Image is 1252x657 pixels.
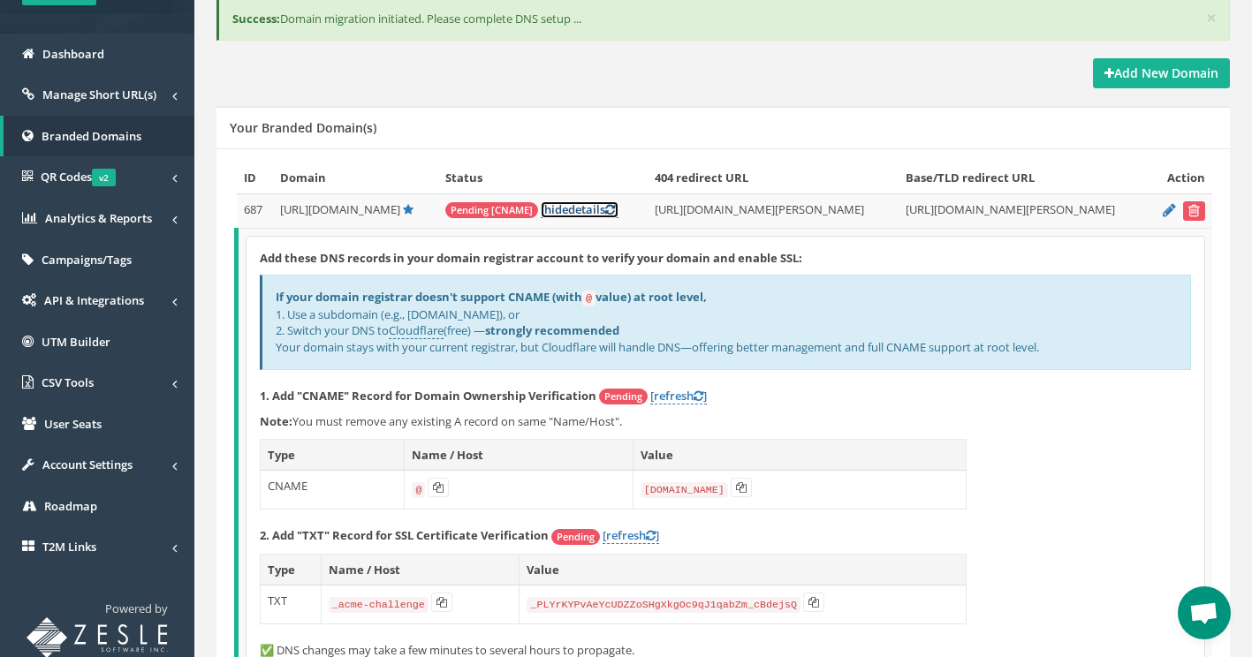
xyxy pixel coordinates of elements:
span: Campaigns/Tags [42,252,132,268]
th: Status [438,162,648,193]
th: Type [261,554,322,585]
span: Branded Domains [42,128,141,144]
strong: Add these DNS records in your domain registrar account to verify your domain and enable SSL: [260,250,802,266]
th: Type [261,439,405,471]
span: [URL][DOMAIN_NAME] [280,201,400,217]
span: Pending [CNAME] [445,202,538,218]
span: hide [544,201,568,217]
h5: Your Branded Domain(s) [230,121,376,134]
td: CNAME [261,471,405,510]
span: QR Codes [41,169,116,185]
th: Base/TLD redirect URL [899,162,1149,193]
strong: 1. Add "CNAME" Record for Domain Ownership Verification [260,388,596,404]
span: UTM Builder [42,334,110,350]
span: CSV Tools [42,374,94,390]
a: Open chat [1178,586,1231,639]
span: Powered by [105,600,168,616]
span: Pending [551,529,600,545]
span: Analytics & Reports [45,210,152,226]
span: Dashboard [42,46,104,62]
strong: Add New Domain [1104,64,1218,81]
span: Account Settings [42,457,133,472]
td: TXT [261,585,322,624]
span: v2 [92,169,116,186]
span: T2M Links [42,539,96,555]
a: [refresh] [603,527,659,544]
b: strongly recommended [485,322,619,338]
th: Domain [273,162,438,193]
code: @ [412,482,425,498]
td: 687 [237,193,273,228]
td: [URL][DOMAIN_NAME][PERSON_NAME] [899,193,1149,228]
th: ID [237,162,273,193]
a: Add New Domain [1093,58,1230,88]
th: 404 redirect URL [648,162,898,193]
code: [DOMAIN_NAME] [641,482,728,498]
span: Roadmap [44,498,97,514]
code: _PLYrKYPvAeYcUDZZoSHgXkgOc9qJ1qabZm_cBdejsQ [527,597,801,613]
a: Default [403,201,414,217]
a: [refresh] [650,388,707,404]
th: Name / Host [405,439,633,471]
b: Success: [232,11,280,26]
span: Pending [599,389,648,404]
a: [hidedetails] [541,201,618,218]
strong: 2. Add "TXT" Record for SSL Certificate Verification [260,527,549,543]
td: [URL][DOMAIN_NAME][PERSON_NAME] [648,193,898,228]
code: _acme-challenge [329,597,429,613]
a: Cloudflare [389,322,444,339]
p: You must remove any existing A record on same "Name/Host". [260,413,1191,430]
b: If your domain registrar doesn't support CNAME (with value) at root level, [276,289,707,305]
th: Name / Host [321,554,520,585]
button: × [1206,9,1217,27]
b: Note: [260,413,292,429]
th: Value [520,554,967,585]
div: 1. Use a subdomain (e.g., [DOMAIN_NAME]), or 2. Switch your DNS to (free) — Your domain stays wit... [260,275,1191,369]
th: Action [1149,162,1212,193]
span: User Seats [44,416,102,432]
th: Value [633,439,966,471]
code: @ [582,291,596,306]
span: API & Integrations [44,292,144,308]
span: Manage Short URL(s) [42,87,156,102]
